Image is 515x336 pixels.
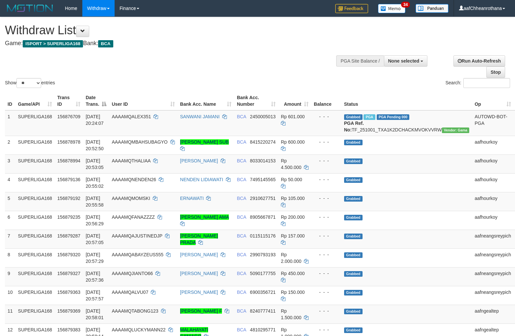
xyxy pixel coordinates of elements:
[344,158,363,164] span: Grabbed
[237,308,246,314] span: BCA
[472,286,514,305] td: aafneangsreypich
[109,92,177,110] th: User ID: activate to sort column ascending
[180,158,218,163] a: [PERSON_NAME]
[250,327,276,332] span: Copy 4810295771 to clipboard
[180,139,229,145] a: [PERSON_NAME] SUB
[344,121,364,132] b: PGA Ref. No:
[112,158,150,163] span: AAAAMQTHALIAA
[112,271,153,276] span: AAAAMQJIANTO66
[237,327,246,332] span: BCA
[388,58,420,64] span: None selected
[341,110,472,136] td: TF_251001_TXA1K2DCHACKMVOKVVRW
[281,308,301,320] span: Rp 1.500.000
[5,40,337,47] h4: Game: Bank:
[472,248,514,267] td: aafneangsreypich
[237,158,246,163] span: BCA
[384,55,428,67] button: None selected
[281,271,305,276] span: Rp 450.000
[237,233,246,238] span: BCA
[5,211,15,230] td: 6
[112,214,155,220] span: AAAAMQFANAZZZZ
[57,114,80,119] span: 156876709
[5,248,15,267] td: 8
[86,290,104,301] span: [DATE] 20:57:57
[57,158,80,163] span: 156878994
[281,177,302,182] span: Rp 50.000
[314,326,339,333] div: - - -
[15,267,55,286] td: SUPERLIGA168
[463,78,510,88] input: Search:
[57,177,80,182] span: 156879136
[250,196,276,201] span: Copy 2910627751 to clipboard
[5,267,15,286] td: 9
[57,196,80,201] span: 156879192
[5,173,15,192] td: 4
[112,114,151,119] span: AAAAMQALEX351
[250,114,276,119] span: Copy 2450005013 to clipboard
[180,252,218,257] a: [PERSON_NAME]
[180,114,220,119] a: SANWANI JAMANI
[281,252,301,264] span: Rp 2.000.000
[377,114,410,120] span: PGA Pending
[378,4,406,13] img: Button%20Memo.svg
[344,327,363,333] span: Grabbed
[344,271,363,277] span: Grabbed
[237,271,246,276] span: BCA
[5,92,15,110] th: ID
[57,327,80,332] span: 156879383
[57,290,80,295] span: 156879363
[112,139,168,145] span: AAAAMQMBAHSUBAGYO
[15,110,55,136] td: SUPERLIGA168
[5,230,15,248] td: 7
[177,92,234,110] th: Bank Acc. Name: activate to sort column ascending
[250,233,276,238] span: Copy 0115115176 to clipboard
[15,192,55,211] td: SUPERLIGA168
[344,290,363,295] span: Grabbed
[472,92,514,110] th: Op: activate to sort column ascending
[180,196,204,201] a: ERNAWATI
[237,177,246,182] span: BCA
[281,214,305,220] span: Rp 200.000
[344,234,363,239] span: Grabbed
[314,308,339,314] div: - - -
[112,308,158,314] span: AAAAMQTABONG123
[86,196,104,208] span: [DATE] 20:55:58
[416,4,448,13] img: panduan.png
[344,177,363,183] span: Grabbed
[180,233,218,245] a: [PERSON_NAME] PRADA
[5,78,55,88] label: Show entries
[86,158,104,170] span: [DATE] 20:53:05
[86,139,104,151] span: [DATE] 20:52:50
[57,271,80,276] span: 156879327
[5,286,15,305] td: 10
[250,290,276,295] span: Copy 6900356721 to clipboard
[281,139,305,145] span: Rp 600.000
[180,214,229,220] a: [PERSON_NAME] AMA
[281,196,305,201] span: Rp 105.000
[446,78,510,88] label: Search:
[237,252,246,257] span: BCA
[281,158,301,170] span: Rp 4.500.000
[15,211,55,230] td: SUPERLIGA168
[281,290,305,295] span: Rp 150.000
[86,114,104,126] span: [DATE] 20:24:07
[442,127,470,133] span: Vendor URL: https://trx31.1velocity.biz
[250,177,276,182] span: Copy 7495145565 to clipboard
[112,177,156,182] span: AAAAMQNENDEN26
[15,305,55,323] td: SUPERLIGA168
[281,233,305,238] span: Rp 157.000
[314,139,339,145] div: - - -
[344,140,363,145] span: Grabbed
[15,230,55,248] td: SUPERLIGA168
[250,139,276,145] span: Copy 8415220274 to clipboard
[314,251,339,258] div: - - -
[112,233,162,238] span: AAAAMQAJUSTINEDJP
[250,252,276,257] span: Copy 2990793193 to clipboard
[311,92,341,110] th: Balance
[15,154,55,173] td: SUPERLIGA168
[314,176,339,183] div: - - -
[180,271,218,276] a: [PERSON_NAME]
[453,55,505,67] a: Run Auto-Refresh
[344,252,363,258] span: Grabbed
[112,196,150,201] span: AAAAMQMOMSKI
